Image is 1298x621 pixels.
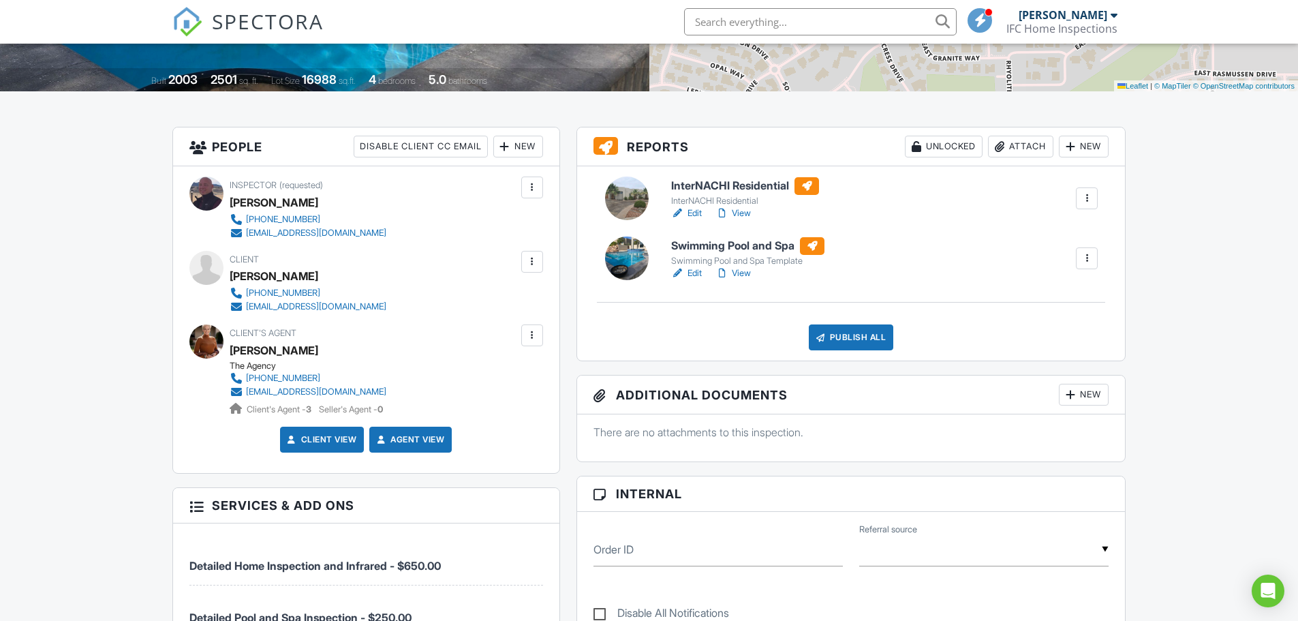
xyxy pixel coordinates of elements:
[905,136,983,157] div: Unlocked
[369,72,376,87] div: 4
[168,72,198,87] div: 2003
[172,7,202,37] img: The Best Home Inspection Software - Spectora
[230,213,386,226] a: [PHONE_NUMBER]
[246,387,386,397] div: [EMAIL_ADDRESS][DOMAIN_NAME]
[378,76,416,86] span: bedrooms
[230,266,318,286] div: [PERSON_NAME]
[246,373,320,384] div: [PHONE_NUMBER]
[189,534,543,585] li: Service: Detailed Home Inspection and Infrared
[189,559,441,573] span: Detailed Home Inspection and Infrared - $650.00
[1252,575,1284,607] div: Open Intercom Messenger
[230,300,386,314] a: [EMAIL_ADDRESS][DOMAIN_NAME]
[151,76,166,86] span: Built
[429,72,446,87] div: 5.0
[306,404,311,414] strong: 3
[684,8,957,35] input: Search everything...
[671,256,824,267] div: Swimming Pool and Spa Template
[279,180,323,190] span: (requested)
[230,254,259,264] span: Client
[211,72,237,87] div: 2501
[1019,8,1107,22] div: [PERSON_NAME]
[230,180,277,190] span: Inspector
[671,177,819,207] a: InterNACHI Residential InterNACHI Residential
[247,404,313,414] span: Client's Agent -
[230,286,386,300] a: [PHONE_NUMBER]
[230,340,318,361] a: [PERSON_NAME]
[1154,82,1191,90] a: © MapTiler
[212,7,324,35] span: SPECTORA
[493,136,543,157] div: New
[988,136,1053,157] div: Attach
[1117,82,1148,90] a: Leaflet
[172,18,324,47] a: SPECTORA
[230,372,386,385] a: [PHONE_NUMBER]
[593,425,1109,440] p: There are no attachments to this inspection.
[671,237,824,267] a: Swimming Pool and Spa Swimming Pool and Spa Template
[1006,22,1117,35] div: IFC Home Inspections
[809,324,894,350] div: Publish All
[246,288,320,299] div: [PHONE_NUMBER]
[1193,82,1295,90] a: © OpenStreetMap contributors
[671,237,824,255] h6: Swimming Pool and Spa
[593,542,634,557] label: Order ID
[715,267,751,280] a: View
[1059,384,1109,406] div: New
[671,207,702,220] a: Edit
[374,433,444,446] a: Agent View
[577,376,1126,414] h3: Additional Documents
[448,76,487,86] span: bathrooms
[859,524,917,536] label: Referral source
[354,136,488,157] div: Disable Client CC Email
[271,76,300,86] span: Lot Size
[230,328,296,338] span: Client's Agent
[1150,82,1152,90] span: |
[285,433,357,446] a: Client View
[246,214,320,225] div: [PHONE_NUMBER]
[671,196,819,207] div: InterNACHI Residential
[577,127,1126,166] h3: Reports
[230,226,386,240] a: [EMAIL_ADDRESS][DOMAIN_NAME]
[671,177,819,195] h6: InterNACHI Residential
[230,192,318,213] div: [PERSON_NAME]
[173,127,559,166] h3: People
[577,476,1126,512] h3: Internal
[246,228,386,239] div: [EMAIL_ADDRESS][DOMAIN_NAME]
[339,76,356,86] span: sq.ft.
[239,76,258,86] span: sq. ft.
[671,267,702,280] a: Edit
[377,404,383,414] strong: 0
[302,72,337,87] div: 16988
[319,404,383,414] span: Seller's Agent -
[173,488,559,524] h3: Services & Add ons
[246,301,386,312] div: [EMAIL_ADDRESS][DOMAIN_NAME]
[1059,136,1109,157] div: New
[230,385,386,399] a: [EMAIL_ADDRESS][DOMAIN_NAME]
[230,361,397,372] div: The Agency
[715,207,751,220] a: View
